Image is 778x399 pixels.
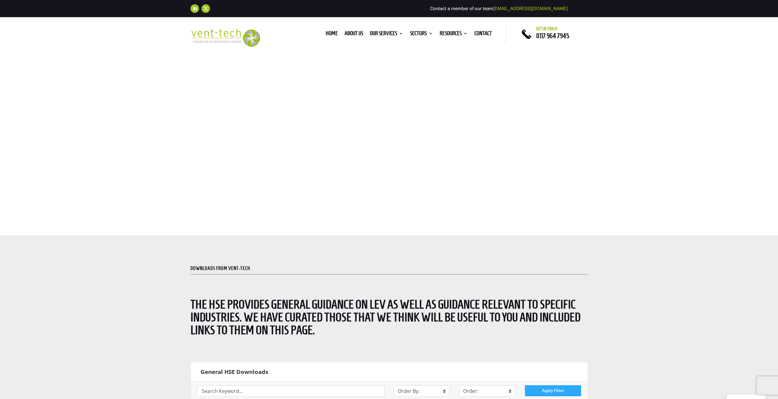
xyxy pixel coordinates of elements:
[410,31,433,38] a: Sectors
[536,32,569,39] a: 0117 964 7945
[493,6,568,11] a: [EMAIL_ADDRESS][DOMAIN_NAME]
[201,368,581,375] h3: General HSE Downloads
[326,31,338,38] a: Home
[370,31,403,38] a: Our Services
[190,4,199,13] a: Follow on LinkedIn
[201,4,210,13] a: Follow on X
[440,31,468,38] a: Resources
[190,297,581,337] span: The HSE provides general guidance on LEV as well as guidance relevant to specific industries. We ...
[536,26,557,31] span: Get in touch
[190,266,588,271] p: Downloads from Vent-Tech
[197,385,385,397] input: Search Keyword...
[525,385,581,396] button: Apply Filter
[345,31,363,38] a: About us
[190,29,260,47] img: 2023-09-27T08_35_16.549ZVENT-TECH---Clear-background
[474,31,492,38] a: Contact
[430,6,568,11] span: Contact a member of our team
